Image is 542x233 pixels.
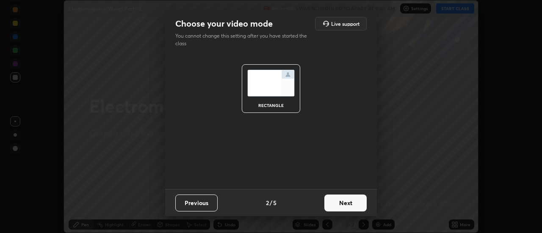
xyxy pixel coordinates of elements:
h4: / [270,198,272,207]
button: Next [324,195,367,211]
h5: Live support [331,21,359,26]
h4: 2 [266,198,269,207]
p: You cannot change this setting after you have started the class [175,32,312,47]
h4: 5 [273,198,277,207]
div: rectangle [254,103,288,107]
h2: Choose your video mode [175,18,273,29]
img: normalScreenIcon.ae25ed63.svg [247,70,295,96]
button: Previous [175,195,218,211]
